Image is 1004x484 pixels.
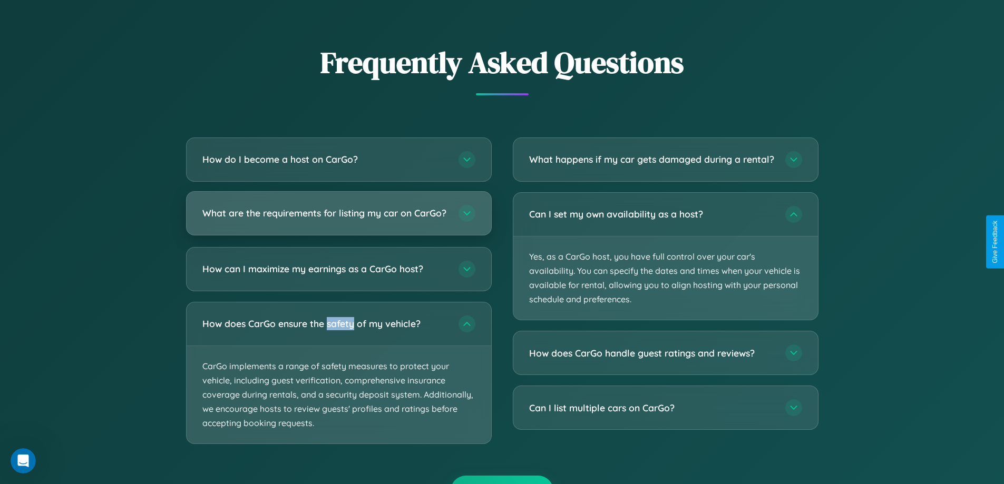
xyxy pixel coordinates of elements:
h2: Frequently Asked Questions [186,42,818,83]
p: CarGo implements a range of safety measures to protect your vehicle, including guest verification... [187,346,491,444]
h3: How does CarGo handle guest ratings and reviews? [529,347,775,360]
h3: What are the requirements for listing my car on CarGo? [202,206,448,220]
iframe: Intercom live chat [11,448,36,473]
h3: Can I set my own availability as a host? [529,208,775,221]
h3: Can I list multiple cars on CarGo? [529,401,775,414]
h3: How do I become a host on CarGo? [202,153,448,166]
div: Give Feedback [991,221,999,263]
h3: What happens if my car gets damaged during a rental? [529,153,775,166]
h3: How does CarGo ensure the safety of my vehicle? [202,317,448,330]
p: Yes, as a CarGo host, you have full control over your car's availability. You can specify the dat... [513,236,818,320]
h3: How can I maximize my earnings as a CarGo host? [202,262,448,275]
